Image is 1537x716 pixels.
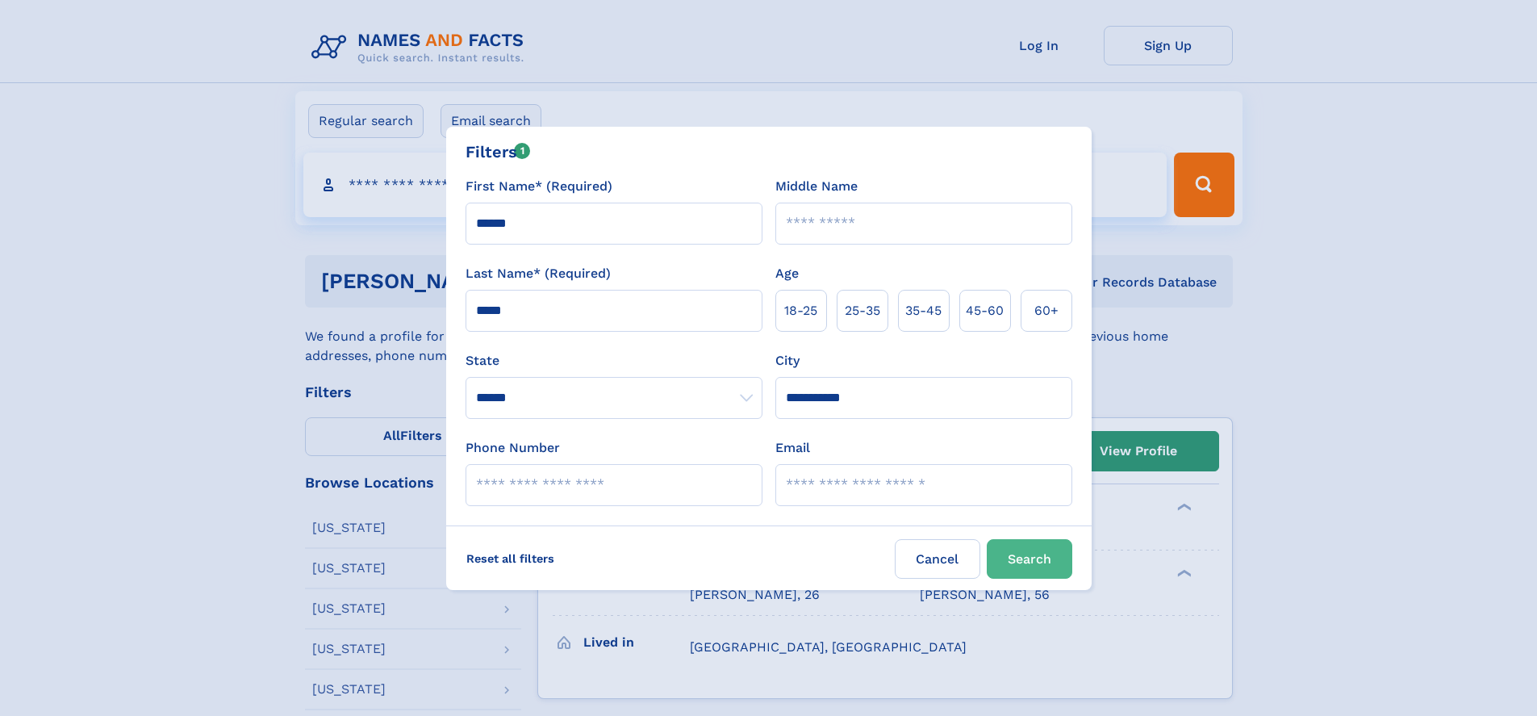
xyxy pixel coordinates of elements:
label: Middle Name [775,177,858,196]
label: Last Name* (Required) [466,264,611,283]
label: State [466,351,762,371]
label: Reset all filters [456,539,565,578]
span: 25‑35 [845,301,880,320]
label: First Name* (Required) [466,177,612,196]
label: Email [775,438,810,458]
label: City [775,351,800,371]
span: 60+ [1034,301,1059,320]
button: Search [987,539,1072,579]
span: 45‑60 [966,301,1004,320]
label: Age [775,264,799,283]
span: 35‑45 [905,301,942,320]
label: Phone Number [466,438,560,458]
span: 18‑25 [784,301,817,320]
label: Cancel [895,539,980,579]
div: Filters [466,140,531,164]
